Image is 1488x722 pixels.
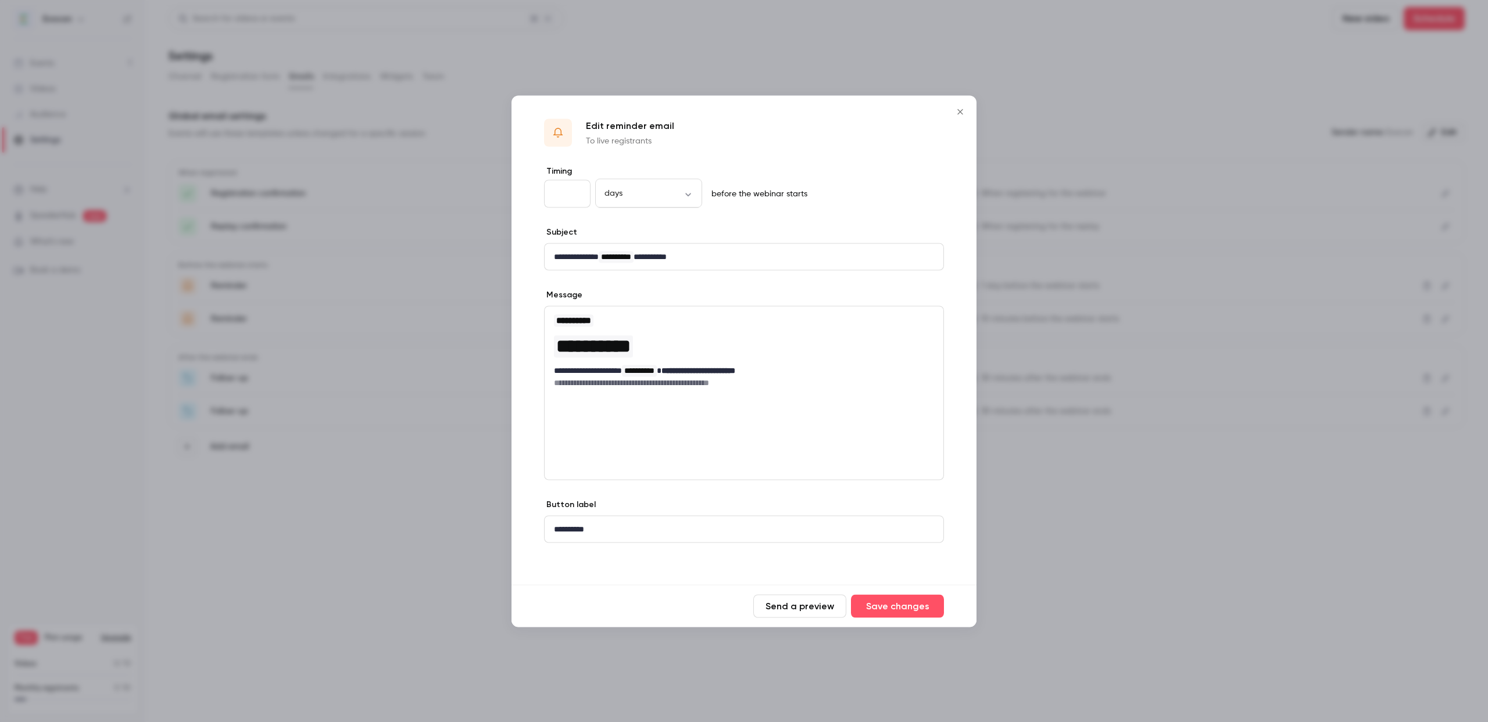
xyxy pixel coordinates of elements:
[545,516,943,542] div: editor
[545,243,943,270] div: editor
[595,188,702,199] div: days
[544,289,582,300] label: Message
[544,498,596,510] label: Button label
[544,165,944,177] label: Timing
[707,188,807,199] p: before the webinar starts
[545,306,943,395] div: editor
[544,226,577,238] label: Subject
[949,100,972,123] button: Close
[753,594,846,617] button: Send a preview
[851,594,944,617] button: Save changes
[586,118,674,132] p: Edit reminder email
[586,135,674,146] p: To live registrants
